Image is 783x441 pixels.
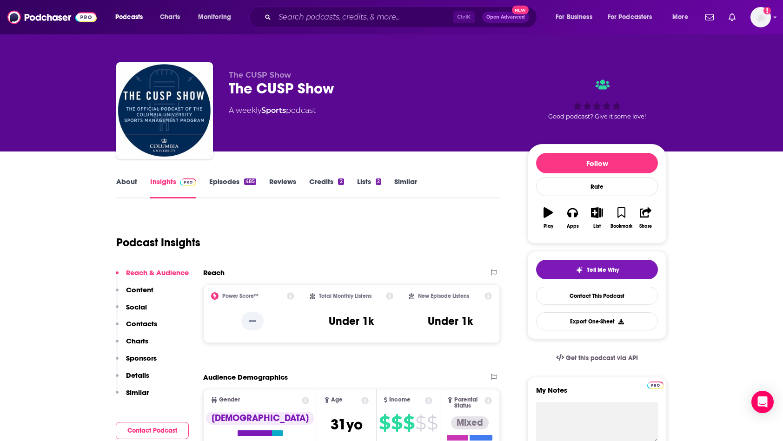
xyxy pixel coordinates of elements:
div: Bookmark [610,224,632,229]
button: Show profile menu [750,7,771,27]
span: $ [403,415,414,430]
img: tell me why sparkle [576,266,583,274]
p: Social [126,303,147,311]
p: Details [126,371,149,380]
h2: Reach [203,268,225,277]
span: For Business [556,11,592,24]
p: Sponsors [126,354,157,362]
img: Podchaser Pro [180,178,196,186]
span: Logged in as dkcsports [750,7,771,27]
p: Reach & Audience [126,268,189,277]
div: A weekly podcast [229,105,316,116]
a: Get this podcast via API [549,347,645,369]
div: Search podcasts, credits, & more... [258,7,546,28]
img: Podchaser Pro [647,382,664,389]
div: 2 [338,178,344,185]
div: Share [639,224,652,229]
button: open menu [602,10,666,25]
span: $ [427,415,438,430]
h2: Audience Demographics [203,373,288,382]
a: Similar [394,177,417,198]
h2: Total Monthly Listens [319,293,372,299]
a: Episodes485 [209,177,256,198]
p: Content [126,285,153,294]
h1: Podcast Insights [116,236,200,250]
button: Social [116,303,147,320]
span: Parental Status [454,397,483,409]
a: Show notifications dropdown [725,9,739,25]
span: Income [389,397,411,403]
div: Play [544,224,553,229]
h2: Power Score™ [222,293,259,299]
span: $ [379,415,390,430]
img: Podchaser - Follow, Share and Rate Podcasts [7,8,97,26]
h3: Under 1k [428,314,473,328]
h2: New Episode Listens [418,293,469,299]
img: The CUSP Show [118,64,211,157]
a: Contact This Podcast [536,287,658,305]
button: Similar [116,388,149,405]
label: My Notes [536,386,658,402]
span: $ [415,415,426,430]
button: Details [116,371,149,388]
a: Reviews [269,177,296,198]
span: Monitoring [198,11,231,24]
button: Follow [536,153,658,173]
div: 2 [376,178,381,185]
span: Good podcast? Give it some love! [548,113,646,120]
a: InsightsPodchaser Pro [150,177,196,198]
span: Charts [160,11,180,24]
div: Apps [567,224,579,229]
button: Export One-Sheet [536,312,658,330]
div: Good podcast? Give it some love! [527,71,667,128]
button: Reach & Audience [116,268,189,285]
button: open menu [109,10,155,25]
button: open menu [549,10,604,25]
span: Gender [219,397,240,403]
button: Contact Podcast [116,422,189,439]
p: -- [241,312,264,330]
div: 485 [244,178,256,185]
button: List [585,201,609,235]
a: Sports [261,106,286,115]
a: Charts [154,10,186,25]
span: The CUSP Show [229,71,291,79]
h3: Under 1k [329,314,374,328]
span: Open Advanced [486,15,525,20]
span: Tell Me Why [587,266,619,274]
span: For Podcasters [608,11,652,24]
span: 31 yo [331,415,363,434]
a: Show notifications dropdown [702,9,717,25]
button: Apps [560,201,584,235]
button: tell me why sparkleTell Me Why [536,260,658,279]
button: Open AdvancedNew [482,12,529,23]
button: open menu [192,10,243,25]
button: Bookmark [609,201,633,235]
p: Contacts [126,319,157,328]
span: $ [391,415,402,430]
span: Ctrl K [453,11,475,23]
button: Content [116,285,153,303]
button: Charts [116,336,148,354]
input: Search podcasts, credits, & more... [275,10,453,25]
button: Contacts [116,319,157,336]
div: List [593,224,601,229]
div: Rate [536,177,658,196]
img: User Profile [750,7,771,27]
div: Open Intercom Messenger [751,391,774,413]
a: Credits2 [309,177,344,198]
span: New [512,6,529,14]
span: More [672,11,688,24]
span: Age [331,397,343,403]
button: Sponsors [116,354,157,371]
p: Charts [126,336,148,345]
a: Pro website [647,380,664,389]
span: Get this podcast via API [566,354,638,362]
a: About [116,177,137,198]
a: Lists2 [357,177,381,198]
svg: Add a profile image [763,7,771,14]
button: open menu [666,10,700,25]
p: Similar [126,388,149,397]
